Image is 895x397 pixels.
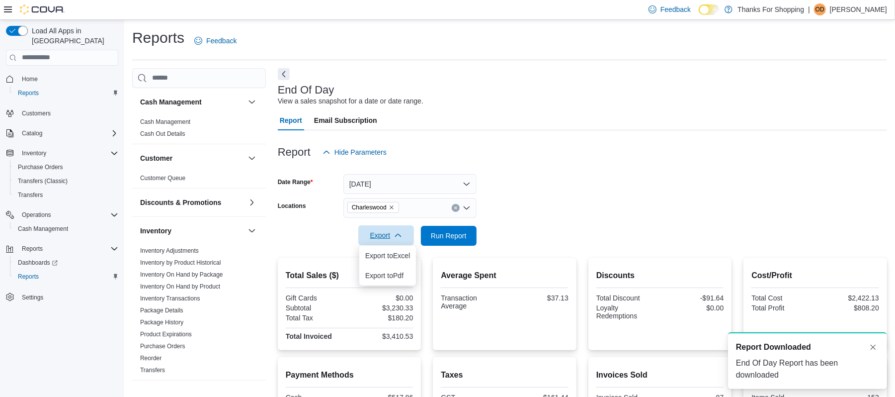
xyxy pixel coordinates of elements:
h2: Cost/Profit [751,270,879,282]
div: O Dixon [814,3,826,15]
h2: Total Sales ($) [286,270,413,282]
p: Thanks For Shopping [737,3,804,15]
span: Dashboards [18,259,58,267]
a: Transfers [14,189,47,201]
button: Reports [2,242,122,256]
span: Customer Queue [140,174,185,182]
span: Purchase Orders [18,163,63,171]
button: Customer [246,152,258,164]
div: $3,230.33 [351,304,413,312]
div: Cash Management [132,116,266,144]
button: Reports [18,243,47,255]
div: $37.13 [507,294,569,302]
span: Package History [140,318,183,326]
button: Dismiss toast [867,341,879,353]
div: Subtotal [286,304,347,312]
button: Catalog [18,127,46,139]
img: Cova [20,4,65,14]
span: Product Expirations [140,330,192,338]
button: Catalog [2,126,122,140]
strong: Total Invoiced [286,332,332,340]
span: Customers [22,109,51,117]
button: Inventory [246,225,258,237]
h2: Invoices Sold [596,369,724,381]
button: Operations [18,209,55,221]
span: Operations [18,209,118,221]
a: Inventory Adjustments [140,247,199,254]
span: Catalog [18,127,118,139]
span: Purchase Orders [140,342,185,350]
button: Clear input [452,204,460,212]
span: Transfers (Classic) [14,175,118,187]
button: Cash Management [246,96,258,108]
div: $3,410.53 [351,332,413,340]
span: Reorder [140,354,162,362]
span: Settings [18,291,118,303]
span: Purchase Orders [14,161,118,173]
button: Next [278,68,290,80]
a: Settings [18,292,47,303]
span: Reports [14,271,118,283]
button: Discounts & Promotions [246,197,258,208]
span: Inventory On Hand by Package [140,271,223,279]
label: Locations [278,202,306,210]
a: Package Details [140,307,183,314]
button: Customer [140,153,244,163]
div: $2,422.13 [817,294,879,302]
button: Inventory [140,226,244,236]
span: Hide Parameters [334,147,387,157]
h3: Customer [140,153,172,163]
a: Customer Queue [140,175,185,182]
button: Cash Management [10,222,122,236]
button: Export toPdf [359,266,416,286]
input: Dark Mode [699,4,720,15]
p: | [808,3,810,15]
button: Operations [2,208,122,222]
span: Dashboards [14,257,118,269]
h3: Cash Management [140,97,202,107]
span: Settings [22,294,43,301]
button: Cash Management [140,97,244,107]
span: Operations [22,211,51,219]
a: Dashboards [10,256,122,270]
div: End Of Day Report has been downloaded [736,357,879,381]
span: Reports [14,87,118,99]
span: Cash Management [18,225,68,233]
button: Open list of options [463,204,471,212]
a: Transfers (Classic) [14,175,72,187]
div: $180.20 [351,314,413,322]
button: Transfers (Classic) [10,174,122,188]
span: Export [364,225,408,245]
p: [PERSON_NAME] [830,3,887,15]
div: Gift Cards [286,294,347,302]
span: Load All Apps in [GEOGRAPHIC_DATA] [28,26,118,46]
span: Transfers [14,189,118,201]
span: Home [18,73,118,85]
a: Inventory On Hand by Package [140,271,223,278]
div: Customer [132,172,266,188]
a: Home [18,73,42,85]
span: Report [280,110,302,130]
span: Cash Out Details [140,130,185,138]
a: Cash Management [140,118,190,125]
div: $0.00 [662,304,724,312]
div: Total Profit [751,304,813,312]
button: Export [358,225,414,245]
a: Purchase Orders [14,161,67,173]
h3: Inventory [140,226,171,236]
div: Total Discount [596,294,658,302]
a: Transfers [140,367,165,374]
h3: End Of Day [278,84,334,96]
span: Feedback [660,4,691,14]
a: Cash Out Details [140,130,185,137]
span: Transfers [140,366,165,374]
span: Cash Management [14,223,118,235]
span: Feedback [206,36,237,46]
div: Total Tax [286,314,347,322]
a: Reorder [140,355,162,362]
button: Inventory [2,146,122,160]
span: Cash Management [140,118,190,126]
span: Export to Excel [365,252,410,260]
div: Notification [736,341,879,353]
